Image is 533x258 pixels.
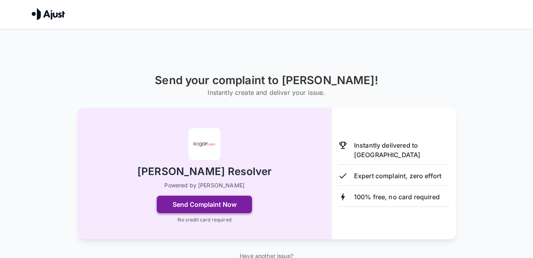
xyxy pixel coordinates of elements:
[157,196,252,213] button: Send Complaint Now
[32,8,65,20] img: Ajust
[155,74,378,87] h1: Send your complaint to [PERSON_NAME]!
[155,87,378,98] h6: Instantly create and deliver your issue.
[164,181,244,189] p: Powered by [PERSON_NAME]
[354,141,450,160] p: Instantly delivered to [GEOGRAPHIC_DATA]
[354,171,441,181] p: Expert complaint, zero effort
[177,216,231,223] p: No credit card required
[137,165,271,179] h2: [PERSON_NAME] Resolver
[189,128,220,160] img: Kogan
[354,192,440,202] p: 100% free, no card required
